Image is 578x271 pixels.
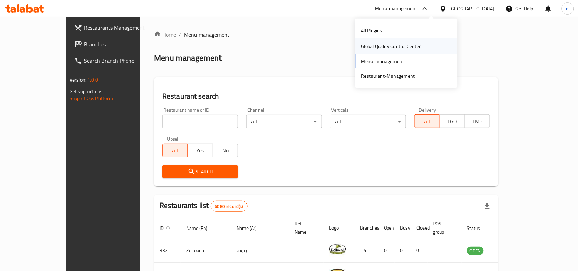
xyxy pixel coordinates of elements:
[468,116,487,126] span: TMP
[354,218,378,238] th: Branches
[162,165,238,178] button: Search
[417,116,437,126] span: All
[231,238,289,263] td: زيتونة
[246,115,322,128] div: All
[442,116,462,126] span: TGO
[329,241,346,258] img: Zeitouna
[167,137,180,141] label: Upsell
[419,108,436,112] label: Delivery
[361,72,415,80] div: Restaurant-Management
[162,115,238,128] input: Search for restaurant name or ID..
[411,218,428,238] th: Closed
[187,144,213,157] button: Yes
[414,114,440,128] button: All
[69,20,163,36] a: Restaurants Management
[186,224,216,232] span: Name (En)
[84,24,157,32] span: Restaurants Management
[70,87,101,96] span: Get support on:
[378,238,395,263] td: 0
[216,146,235,156] span: No
[70,75,86,84] span: Version:
[179,30,181,39] li: /
[467,247,484,255] div: OPEN
[154,30,176,39] a: Home
[467,247,484,255] span: OPEN
[395,238,411,263] td: 0
[213,144,238,157] button: No
[211,203,247,210] span: 6080 record(s)
[70,94,113,103] a: Support.OpsPlatform
[433,220,453,236] span: POS group
[184,30,229,39] span: Menu management
[211,201,248,212] div: Total records count
[181,238,231,263] td: Zeitouna
[566,5,569,12] span: n
[162,91,490,101] h2: Restaurant search
[411,238,428,263] td: 0
[354,238,378,263] td: 4
[450,5,495,12] div: [GEOGRAPHIC_DATA]
[84,57,157,65] span: Search Branch Phone
[165,146,185,156] span: All
[69,36,163,52] a: Branches
[361,27,382,34] div: All Plugins
[467,224,489,232] span: Status
[375,4,417,13] div: Menu-management
[237,224,266,232] span: Name (Ar)
[168,168,233,176] span: Search
[160,224,173,232] span: ID
[378,218,395,238] th: Open
[69,52,163,69] a: Search Branch Phone
[330,115,406,128] div: All
[361,42,421,50] div: Global Quality Control Center
[160,200,248,212] h2: Restaurants list
[84,40,157,48] span: Branches
[294,220,315,236] span: Ref. Name
[87,75,98,84] span: 1.0.0
[162,144,188,157] button: All
[154,30,498,39] nav: breadcrumb
[395,218,411,238] th: Busy
[190,146,210,156] span: Yes
[479,198,495,214] div: Export file
[324,218,354,238] th: Logo
[439,114,465,128] button: TGO
[154,238,181,263] td: 332
[154,52,222,63] h2: Menu management
[465,114,490,128] button: TMP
